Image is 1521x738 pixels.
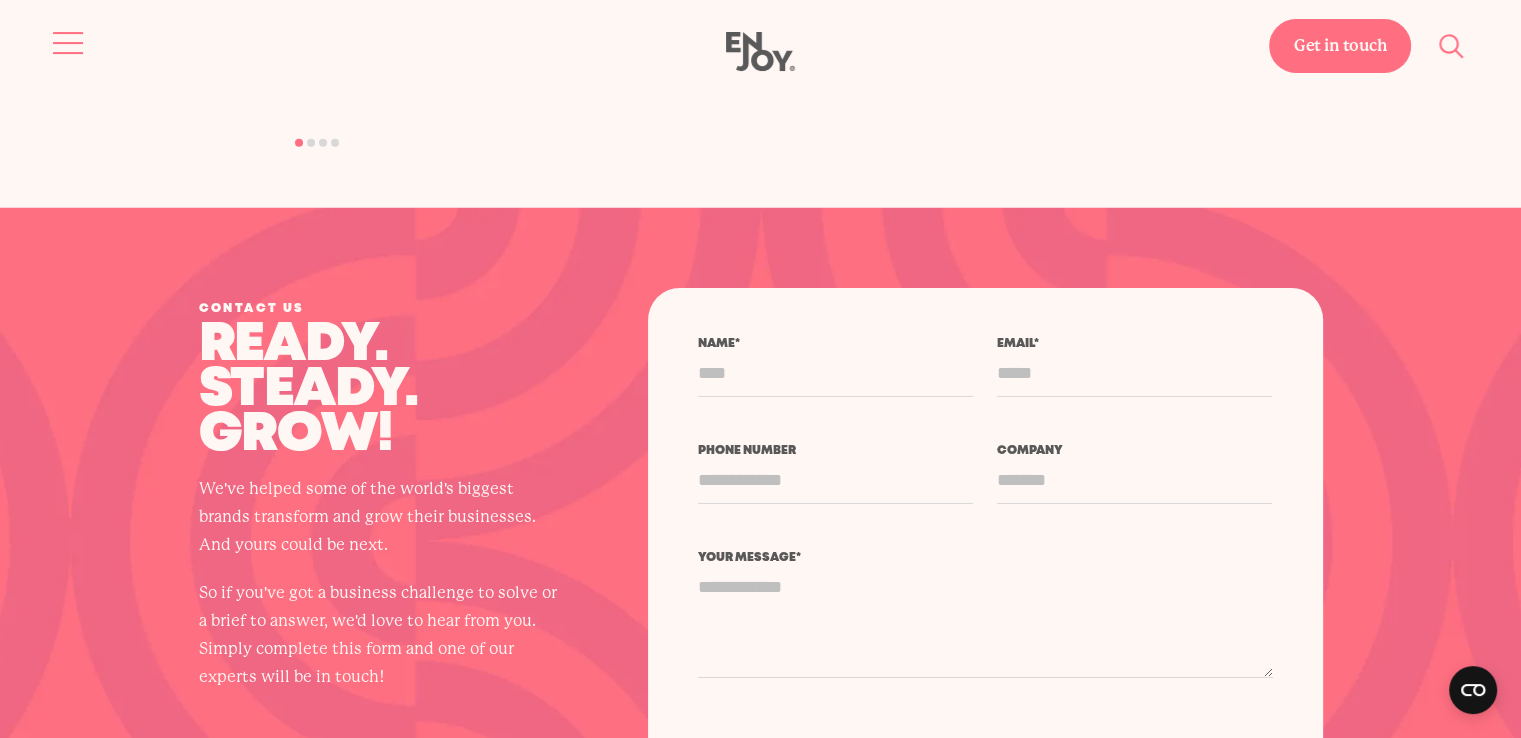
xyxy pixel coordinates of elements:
p: So if you've got a business challenge to solve or a brief to answer, we'd love to hear from you. ... [199,579,559,691]
div: Contact us [199,303,559,315]
button: Site search [1431,25,1473,67]
label: Email [997,338,1272,350]
p: Ready. Steady. Grow! [199,323,559,458]
li: Page dot 4 [331,139,339,147]
label: Phone number [698,445,973,457]
li: Page dot 3 [319,139,327,147]
label: Name [698,338,973,350]
p: We've helped some of the world's biggest brands transform and grow their businesses. And yours co... [199,475,559,559]
button: Site navigation [48,22,90,64]
a: Get in touch [1269,19,1411,73]
li: Page dot 1 [295,139,303,147]
button: Open CMP widget [1449,666,1497,714]
li: Page dot 2 [307,139,315,147]
label: Your message [698,552,1272,564]
label: Company [997,445,1272,457]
